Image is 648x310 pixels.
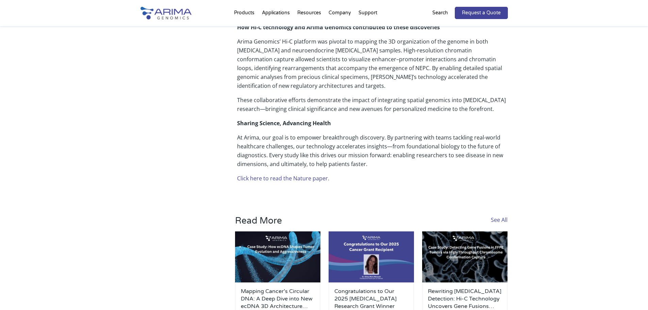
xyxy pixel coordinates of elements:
h3: Read More [235,215,368,231]
img: genome-assembly-grant-2025-500x300.png [329,231,414,283]
a: Congratulations to Our 2025 [MEDICAL_DATA] Research Grant Winner [334,288,408,310]
a: See All [491,216,508,224]
img: Arima-March-Blog-Post-Banner-4-500x300.jpg [235,231,320,283]
a: Rewriting [MEDICAL_DATA] Detection: Hi-C Technology Uncovers Gene Fusions Missed by Standard Methods [428,288,502,310]
img: Arima-Genomics-logo [140,7,192,19]
strong: How Hi-C technology and Arima Genomics contributed to these discoveries [237,23,440,31]
p: Arima Genomics’ Hi-C platform was pivotal to mapping the 3D organization of the genome in both [M... [237,37,508,96]
a: Mapping Cancer’s Circular DNA: A Deep Dive into New ecDNA 3D Architecture Research [241,288,315,310]
strong: Sharing Science, Advancing Health [237,119,331,127]
p: At Arima, our goal is to empower breakthrough discovery. By partnering with teams tackling real-w... [237,133,508,174]
p: These collaborative efforts demonstrate the impact of integrating spatial genomics into [MEDICAL_... [237,96,508,119]
p: Search [432,9,448,17]
a: Request a Quote [455,7,508,19]
img: Arima-March-Blog-Post-Banner-2-500x300.jpg [422,231,508,283]
a: Click here to read the Nature paper. [237,175,329,182]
